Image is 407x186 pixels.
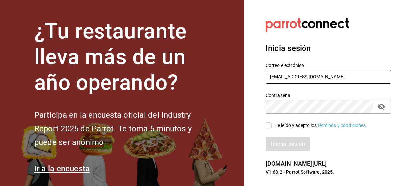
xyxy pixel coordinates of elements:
h2: Participa en la encuesta oficial del Industry Report 2025 de Parrot. Te toma 5 minutos y puede se... [34,108,214,149]
a: Términos y condiciones. [317,123,367,128]
h1: ¿Tu restaurante lleva más de un año operando? [34,19,214,95]
input: Ingresa tu correo electrónico [266,70,391,84]
p: V1.68.2 - Parrot Software, 2025. [266,169,391,175]
label: Correo electrónico [266,63,391,68]
button: passwordField [376,101,387,112]
div: He leído y acepto los [274,122,367,129]
a: [DOMAIN_NAME][URL] [266,160,327,167]
label: Contraseña [266,93,391,98]
h3: Inicia sesión [266,42,391,54]
a: Ir a la encuesta [34,164,90,173]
